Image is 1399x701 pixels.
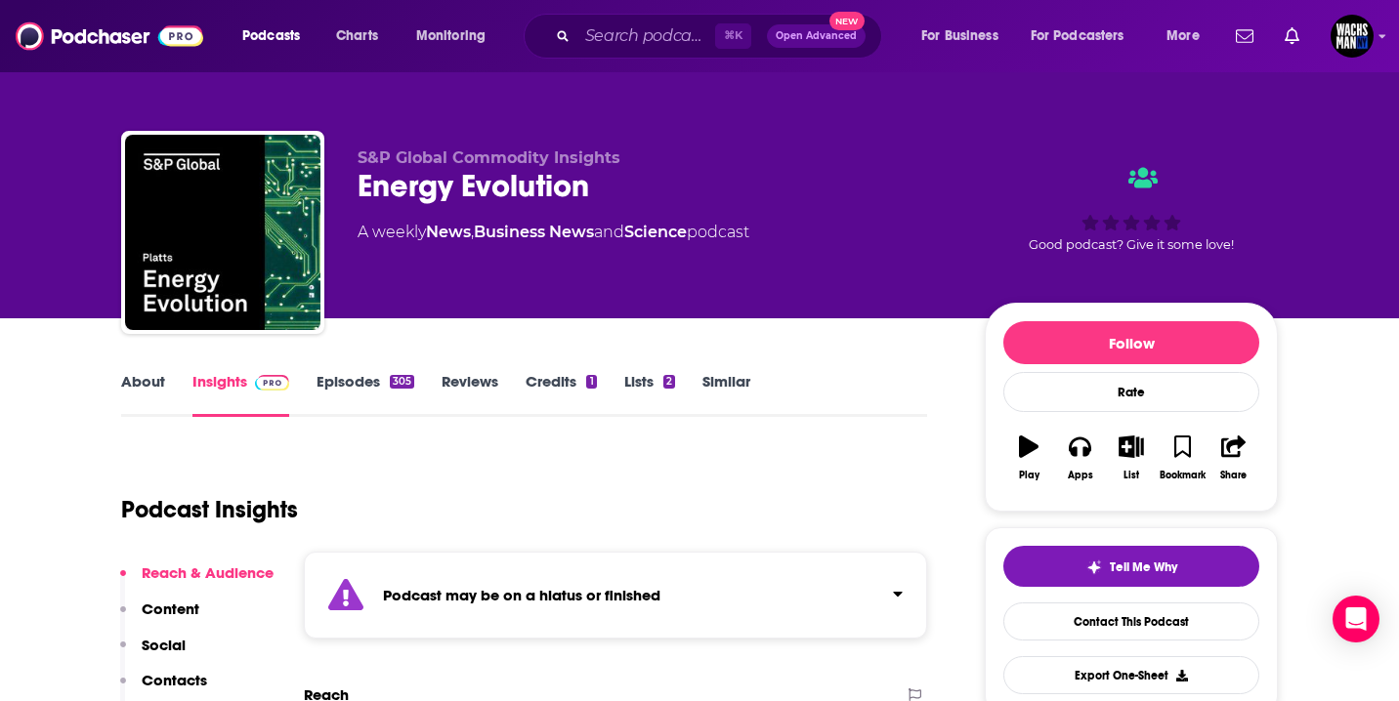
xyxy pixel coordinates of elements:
p: Content [142,599,199,618]
div: Rate [1003,372,1259,412]
span: and [594,223,624,241]
a: Episodes305 [317,372,414,417]
button: Social [120,636,186,672]
span: New [829,12,865,30]
span: Podcasts [242,22,300,50]
span: Charts [336,22,378,50]
div: A weekly podcast [358,221,749,244]
span: Logged in as WachsmanNY [1331,15,1374,58]
div: Share [1220,470,1247,481]
span: S&P Global Commodity Insights [358,148,620,167]
a: Lists2 [624,372,675,417]
img: Podchaser Pro [255,375,289,391]
button: open menu [908,21,1023,52]
button: tell me why sparkleTell Me Why [1003,546,1259,587]
a: Science [624,223,687,241]
img: Energy Evolution [125,135,320,330]
a: About [121,372,165,417]
a: News [426,223,471,241]
span: For Podcasters [1031,22,1124,50]
a: Reviews [442,372,498,417]
div: Good podcast? Give it some love! [985,148,1278,269]
span: Good podcast? Give it some love! [1029,237,1234,252]
span: Monitoring [416,22,486,50]
button: Content [120,599,199,636]
div: List [1123,470,1139,481]
img: User Profile [1331,15,1374,58]
button: Share [1208,423,1259,493]
span: , [471,223,474,241]
section: Click to expand status details [304,552,927,639]
button: open menu [403,21,511,52]
div: 305 [390,375,414,389]
button: open menu [1018,21,1153,52]
div: Apps [1068,470,1093,481]
a: Show notifications dropdown [1277,20,1307,53]
span: For Business [921,22,998,50]
div: 2 [663,375,675,389]
img: tell me why sparkle [1086,559,1102,575]
input: Search podcasts, credits, & more... [577,21,715,52]
a: Show notifications dropdown [1228,20,1261,53]
div: Open Intercom Messenger [1333,596,1379,642]
div: Bookmark [1160,470,1206,481]
button: Export One-Sheet [1003,656,1259,694]
a: Business News [474,223,594,241]
strong: Podcast may be on a hiatus or finished [383,586,660,604]
span: Tell Me Why [1110,559,1177,575]
button: Open AdvancedNew [767,24,866,48]
span: More [1166,22,1200,50]
a: Similar [702,372,750,417]
span: Open Advanced [776,31,857,41]
div: 1 [586,375,596,389]
a: InsightsPodchaser Pro [192,372,289,417]
button: Show profile menu [1331,15,1374,58]
button: Reach & Audience [120,563,274,599]
a: Charts [323,21,390,52]
button: List [1106,423,1157,493]
img: Podchaser - Follow, Share and Rate Podcasts [16,18,203,55]
p: Contacts [142,671,207,689]
button: Follow [1003,321,1259,364]
a: Contact This Podcast [1003,602,1259,640]
p: Social [142,636,186,654]
button: Play [1003,423,1054,493]
h1: Podcast Insights [121,495,298,524]
span: ⌘ K [715,23,751,49]
a: Credits1 [526,372,596,417]
div: Play [1019,470,1039,481]
button: Apps [1054,423,1105,493]
button: Bookmark [1157,423,1208,493]
button: open menu [229,21,325,52]
button: open menu [1153,21,1224,52]
div: Search podcasts, credits, & more... [542,14,901,59]
p: Reach & Audience [142,563,274,582]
